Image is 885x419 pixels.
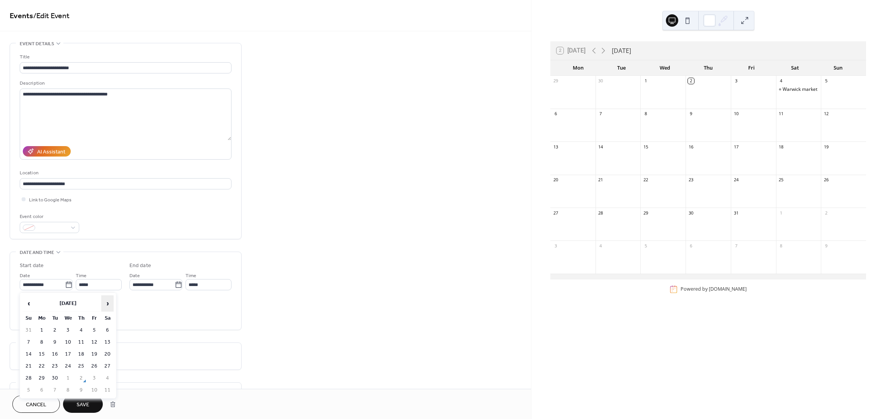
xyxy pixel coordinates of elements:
span: Save [77,401,89,409]
span: Time [76,272,87,280]
div: 9 [688,111,694,117]
th: Tu [49,313,61,324]
a: Events [10,9,33,24]
span: Date and time [20,249,54,257]
a: [DOMAIN_NAME] [709,286,747,293]
div: 1 [643,78,648,84]
td: 16 [49,349,61,360]
div: Description [20,79,230,87]
div: 23 [688,177,694,183]
div: 7 [598,111,604,117]
span: ‹ [23,296,34,311]
div: 27 [553,210,558,216]
div: 10 [733,111,739,117]
div: Title [20,53,230,61]
div: Tue [600,60,643,76]
td: 18 [75,349,87,360]
span: Date [20,272,30,280]
div: 4 [778,78,784,84]
div: Event color [20,213,78,221]
span: Date [129,272,140,280]
td: 6 [36,385,48,396]
div: 5 [823,78,829,84]
td: 25 [75,361,87,372]
td: 10 [88,385,100,396]
td: 17 [62,349,74,360]
td: 31 [22,325,35,336]
div: End date [129,262,151,270]
td: 27 [101,361,114,372]
div: 29 [553,78,558,84]
div: Powered by [681,286,747,293]
span: › [102,296,113,311]
div: 6 [553,111,558,117]
span: Time [186,272,196,280]
div: Thu [686,60,730,76]
td: 2 [75,373,87,384]
div: 24 [733,177,739,183]
div: Fri [730,60,773,76]
div: 2 [688,78,694,84]
td: 1 [62,373,74,384]
button: Cancel [12,395,60,413]
td: 10 [62,337,74,348]
button: AI Assistant [23,146,71,157]
div: 6 [688,243,694,249]
td: 22 [36,361,48,372]
div: 30 [598,78,604,84]
div: 13 [553,144,558,150]
div: Wed [643,60,686,76]
td: 8 [36,337,48,348]
div: 3 [733,78,739,84]
th: Mo [36,313,48,324]
div: 30 [688,210,694,216]
td: 13 [101,337,114,348]
div: 21 [598,177,604,183]
div: 14 [598,144,604,150]
div: 16 [688,144,694,150]
span: Link to Google Maps [29,196,71,204]
div: 28 [598,210,604,216]
div: 15 [643,144,648,150]
div: [DATE] [612,46,631,55]
div: 25 [778,177,784,183]
div: 9 [823,243,829,249]
td: 5 [88,325,100,336]
td: 26 [88,361,100,372]
th: Fr [88,313,100,324]
div: 8 [778,243,784,249]
th: We [62,313,74,324]
div: 29 [643,210,648,216]
div: Sat [773,60,817,76]
div: 5 [643,243,648,249]
div: 19 [823,144,829,150]
div: 8 [643,111,648,117]
div: Location [20,169,230,177]
span: / Edit Event [33,9,70,24]
td: 5 [22,385,35,396]
td: 6 [101,325,114,336]
td: 12 [88,337,100,348]
td: 11 [101,385,114,396]
span: Cancel [26,401,46,409]
td: 7 [49,385,61,396]
td: 4 [101,373,114,384]
div: 2 [823,210,829,216]
div: 31 [733,210,739,216]
td: 28 [22,373,35,384]
td: 23 [49,361,61,372]
div: 1 [778,210,784,216]
td: 19 [88,349,100,360]
td: 8 [62,385,74,396]
div: Warwick market [783,86,817,93]
td: 9 [49,337,61,348]
td: 1 [36,325,48,336]
div: Start date [20,262,44,270]
div: 11 [778,111,784,117]
div: AI Assistant [37,148,65,156]
td: 21 [22,361,35,372]
td: 30 [49,373,61,384]
div: 18 [778,144,784,150]
td: 7 [22,337,35,348]
td: 4 [75,325,87,336]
